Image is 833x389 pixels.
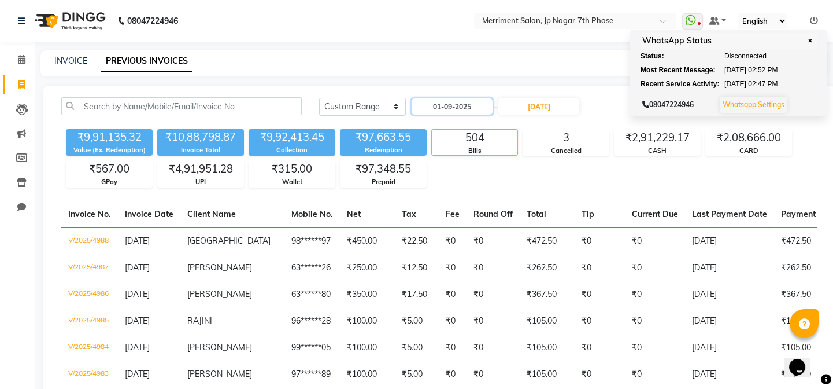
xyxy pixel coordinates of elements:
td: ₹262.50 [520,255,575,281]
td: ₹0 [575,361,625,388]
td: V/2025/4987 [61,255,118,281]
div: Invoice Total [157,145,244,155]
td: ₹0 [467,281,520,308]
span: Fee [446,209,460,219]
td: ₹100.00 [340,361,395,388]
span: [GEOGRAPHIC_DATA] [187,236,271,246]
span: Last Payment Date [692,209,767,219]
span: Current Due [632,209,678,219]
div: UPI [158,177,243,187]
span: Client Name [187,209,236,219]
span: Mobile No. [291,209,333,219]
div: Bills [432,146,517,156]
td: [DATE] [685,281,774,308]
div: ₹97,348.55 [340,161,426,177]
td: V/2025/4986 [61,281,118,308]
div: ₹9,92,413.45 [249,129,335,145]
td: ₹0 [575,308,625,335]
td: ₹0 [625,308,685,335]
span: Invoice Date [125,209,173,219]
span: [DATE] [724,79,746,89]
span: 08047224946 [642,100,694,109]
div: Most Recent Message: [641,65,704,75]
td: [DATE] [685,255,774,281]
div: ₹10,88,798.87 [157,129,244,145]
td: ₹0 [439,255,467,281]
td: ₹5.00 [395,361,439,388]
div: Redemption [340,145,427,155]
td: [DATE] [685,308,774,335]
td: ₹0 [575,281,625,308]
span: [PERSON_NAME] [187,342,252,353]
div: Collection [249,145,335,155]
div: WhatsApp Status [641,33,817,49]
div: ₹2,08,666.00 [706,130,791,146]
div: Recent Service Activity: [641,79,704,89]
td: ₹0 [467,361,520,388]
div: 3 [523,130,609,146]
td: ₹0 [625,281,685,308]
td: ₹450.00 [340,227,395,255]
span: Invoice No. [68,209,111,219]
span: Total [527,209,546,219]
td: ₹367.50 [520,281,575,308]
span: 02:52 PM [748,65,778,75]
td: V/2025/4983 [61,361,118,388]
span: Tip [582,209,594,219]
td: ₹0 [625,227,685,255]
td: ₹0 [467,227,520,255]
span: Round Off [473,209,513,219]
span: [DATE] [724,65,746,75]
span: [PERSON_NAME] [187,369,252,379]
td: ₹250.00 [340,255,395,281]
td: [DATE] [685,361,774,388]
b: 08047224946 [127,5,178,37]
span: [DATE] [125,236,150,246]
td: V/2025/4985 [61,308,118,335]
td: ₹0 [625,335,685,361]
img: logo [29,5,109,37]
td: ₹0 [625,255,685,281]
td: ₹17.50 [395,281,439,308]
div: Status: [641,51,704,61]
td: ₹100.00 [340,335,395,361]
td: ₹0 [439,361,467,388]
div: ₹4,91,951.28 [158,161,243,177]
td: V/2025/4988 [61,227,118,255]
td: ₹0 [575,255,625,281]
a: PREVIOUS INVOICES [101,51,192,72]
a: INVOICE [54,56,87,66]
td: ₹5.00 [395,308,439,335]
span: ✕ [805,36,815,45]
div: ₹9,91,135.32 [66,129,153,145]
td: ₹105.00 [520,361,575,388]
td: ₹0 [467,335,520,361]
span: Disconnected [724,51,767,61]
div: ₹2,91,229.17 [614,130,700,146]
span: Net [347,209,361,219]
div: ₹567.00 [66,161,152,177]
td: ₹0 [439,308,467,335]
span: [DATE] [125,315,150,326]
span: [DATE] [125,262,150,273]
td: ₹0 [439,335,467,361]
td: ₹105.00 [520,308,575,335]
div: 504 [432,130,517,146]
div: Value (Ex. Redemption) [66,145,153,155]
td: [DATE] [685,227,774,255]
div: CASH [614,146,700,156]
span: RAJINI [187,315,212,326]
iframe: chat widget [784,343,821,377]
a: Whatsapp Settings [723,100,784,109]
td: ₹472.50 [520,227,575,255]
div: Prepaid [340,177,426,187]
input: Start Date [412,98,493,115]
td: V/2025/4984 [61,335,118,361]
td: ₹0 [439,281,467,308]
td: ₹22.50 [395,227,439,255]
td: ₹0 [625,361,685,388]
span: Tax [402,209,416,219]
div: ₹315.00 [249,161,335,177]
div: GPay [66,177,152,187]
div: ₹97,663.55 [340,129,427,145]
